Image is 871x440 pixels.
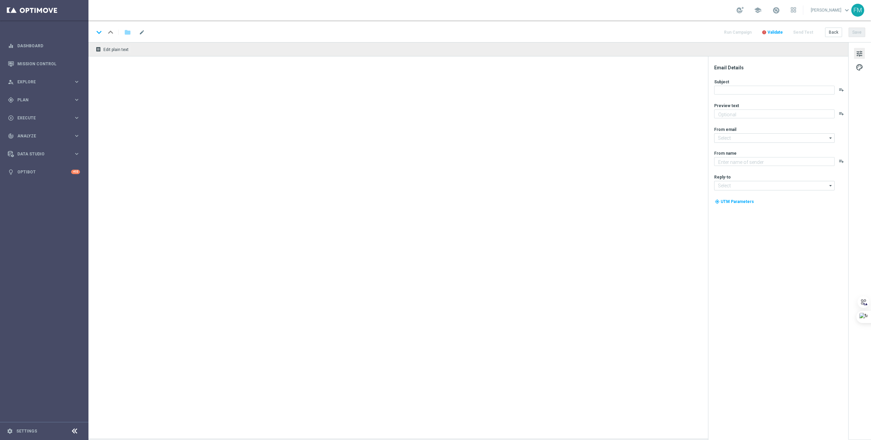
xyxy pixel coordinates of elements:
span: Data Studio [17,152,73,156]
button: playlist_add [839,158,844,164]
span: UTM Parameters [721,199,754,204]
label: Preview text [714,103,739,108]
span: Validate [768,30,783,35]
button: error Validate [761,28,784,37]
i: keyboard_arrow_right [73,97,80,103]
button: folder [124,27,132,38]
div: Dashboard [8,37,80,55]
label: Subject [714,79,729,85]
span: school [754,6,761,14]
span: mode_edit [139,29,145,35]
div: Plan [8,97,73,103]
i: settings [7,428,13,434]
div: Execute [8,115,73,121]
i: lightbulb [8,169,14,175]
i: keyboard_arrow_down [94,27,104,37]
i: keyboard_arrow_right [73,115,80,121]
div: Analyze [8,133,73,139]
span: tune [856,49,863,58]
button: Save [849,28,865,37]
a: Settings [16,429,37,433]
span: Plan [17,98,73,102]
i: keyboard_arrow_right [73,79,80,85]
span: palette [856,63,863,72]
i: error [762,30,767,35]
button: Data Studio keyboard_arrow_right [7,151,80,157]
span: keyboard_arrow_down [843,6,851,14]
button: lightbulb Optibot +10 [7,169,80,175]
button: Back [825,28,842,37]
i: receipt [96,47,101,52]
i: arrow_drop_down [827,134,834,142]
span: Analyze [17,134,73,138]
div: Optibot [8,163,80,181]
input: Select [714,181,835,190]
div: Data Studio [8,151,73,157]
i: keyboard_arrow_right [73,133,80,139]
a: Mission Control [17,55,80,73]
button: playlist_add [839,111,844,116]
div: +10 [71,170,80,174]
button: gps_fixed Plan keyboard_arrow_right [7,97,80,103]
input: Select [714,133,835,143]
i: equalizer [8,43,14,49]
span: Explore [17,80,73,84]
i: track_changes [8,133,14,139]
div: Explore [8,79,73,85]
i: person_search [8,79,14,85]
button: equalizer Dashboard [7,43,80,49]
button: play_circle_outline Execute keyboard_arrow_right [7,115,80,121]
button: receipt Edit plain text [94,45,132,54]
i: keyboard_arrow_right [73,151,80,157]
label: From name [714,151,737,156]
label: From email [714,127,736,132]
button: track_changes Analyze keyboard_arrow_right [7,133,80,139]
button: tune [854,48,865,59]
button: Mission Control [7,61,80,67]
span: Edit plain text [103,47,129,52]
i: my_location [715,199,720,204]
i: arrow_drop_down [827,181,834,190]
button: person_search Explore keyboard_arrow_right [7,79,80,85]
div: Mission Control [8,55,80,73]
label: Reply-to [714,174,731,180]
span: Execute [17,116,73,120]
i: folder [124,28,131,36]
button: playlist_add [839,87,844,92]
button: palette [854,62,865,72]
div: Email Details [714,65,848,71]
button: my_location UTM Parameters [714,198,755,205]
i: play_circle_outline [8,115,14,121]
a: Dashboard [17,37,80,55]
i: gps_fixed [8,97,14,103]
a: Optibot [17,163,71,181]
a: [PERSON_NAME]keyboard_arrow_down [810,5,851,15]
div: FM [851,4,864,17]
